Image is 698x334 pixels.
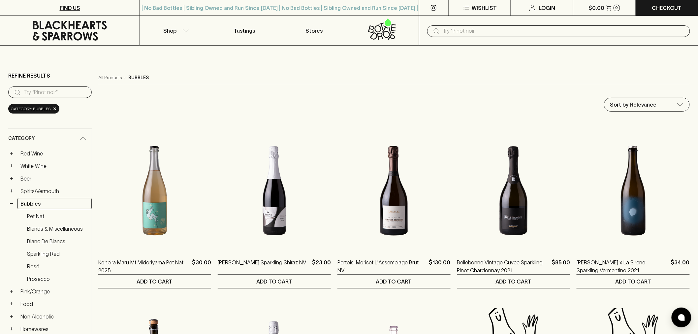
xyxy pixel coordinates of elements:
a: Food [17,298,92,310]
button: − [8,200,15,207]
button: ADD TO CART [457,275,570,288]
p: bubbles [128,74,149,81]
input: Try “Pinot noir” [24,87,86,98]
button: ADD TO CART [98,275,211,288]
a: Tastings [210,16,279,45]
a: Non Alcoholic [17,311,92,322]
p: ADD TO CART [137,278,173,285]
button: + [8,301,15,307]
input: Try "Pinot noir" [443,26,685,36]
p: $23.00 [312,258,331,274]
img: Elmore x La Sirene Sparkling Vermentino 2024 [577,133,690,249]
div: Sort by Relevance [604,98,689,111]
p: › [124,74,126,81]
p: Tastings [234,27,255,35]
a: Blends & Miscellaneous [24,223,92,234]
button: + [8,150,15,157]
button: Shop [140,16,209,45]
p: Wishlist [472,4,497,12]
button: + [8,175,15,182]
a: Sparkling Red [24,248,92,259]
p: ADD TO CART [376,278,412,285]
p: 0 [616,6,618,10]
a: [PERSON_NAME] Sparkling Shiraz NV [218,258,306,274]
a: Rosé [24,261,92,272]
a: [PERSON_NAME] x La Sirene Sparkling Vermentino 2024 [577,258,668,274]
p: FIND US [60,4,80,12]
a: Bellebonne Vintage Cuvee Sparkling Pinot Chardonnay 2021 [457,258,549,274]
a: Bubbles [17,198,92,209]
p: ADD TO CART [615,278,651,285]
a: Red Wine [17,148,92,159]
img: Pertois-Moriset L'Assemblage Brut NV [337,133,451,249]
p: $130.00 [429,258,451,274]
button: + [8,326,15,332]
span: Category: bubbles [11,106,51,112]
a: Prosecco [24,273,92,284]
a: Konpira Maru Mt Midoriyama Pet Nat 2025 [98,258,190,274]
p: Sort by Relevance [610,101,657,109]
a: White Wine [17,160,92,172]
p: Refine Results [8,72,50,80]
button: + [8,163,15,169]
img: Byrne Sparkling Shiraz NV [218,133,331,249]
p: $0.00 [589,4,605,12]
a: Stores [279,16,349,45]
p: Checkout [652,4,682,12]
img: Konpira Maru Mt Midoriyama Pet Nat 2025 [98,133,211,249]
p: Stores [306,27,323,35]
a: Pertois-Moriset L'Assemblage Brut NV [337,258,427,274]
button: ADD TO CART [577,275,690,288]
a: Spirits/Vermouth [17,185,92,197]
p: Login [539,4,555,12]
a: Blanc de Blancs [24,236,92,247]
p: $85.00 [552,258,570,274]
p: Shop [163,27,176,35]
img: bubble-icon [678,314,685,321]
p: ADD TO CART [496,278,532,285]
a: Pink/Orange [17,286,92,297]
div: Category [8,129,92,148]
span: Category [8,134,35,143]
button: + [8,288,15,295]
p: ADD TO CART [256,278,292,285]
button: + [8,188,15,194]
a: Pet Nat [24,211,92,222]
p: $30.00 [192,258,211,274]
span: × [53,105,57,112]
a: All Products [98,74,122,81]
img: Bellebonne Vintage Cuvee Sparkling Pinot Chardonnay 2021 [457,133,570,249]
p: $34.00 [671,258,690,274]
button: ADD TO CART [218,275,331,288]
button: ADD TO CART [337,275,451,288]
a: Beer [17,173,92,184]
button: + [8,313,15,320]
